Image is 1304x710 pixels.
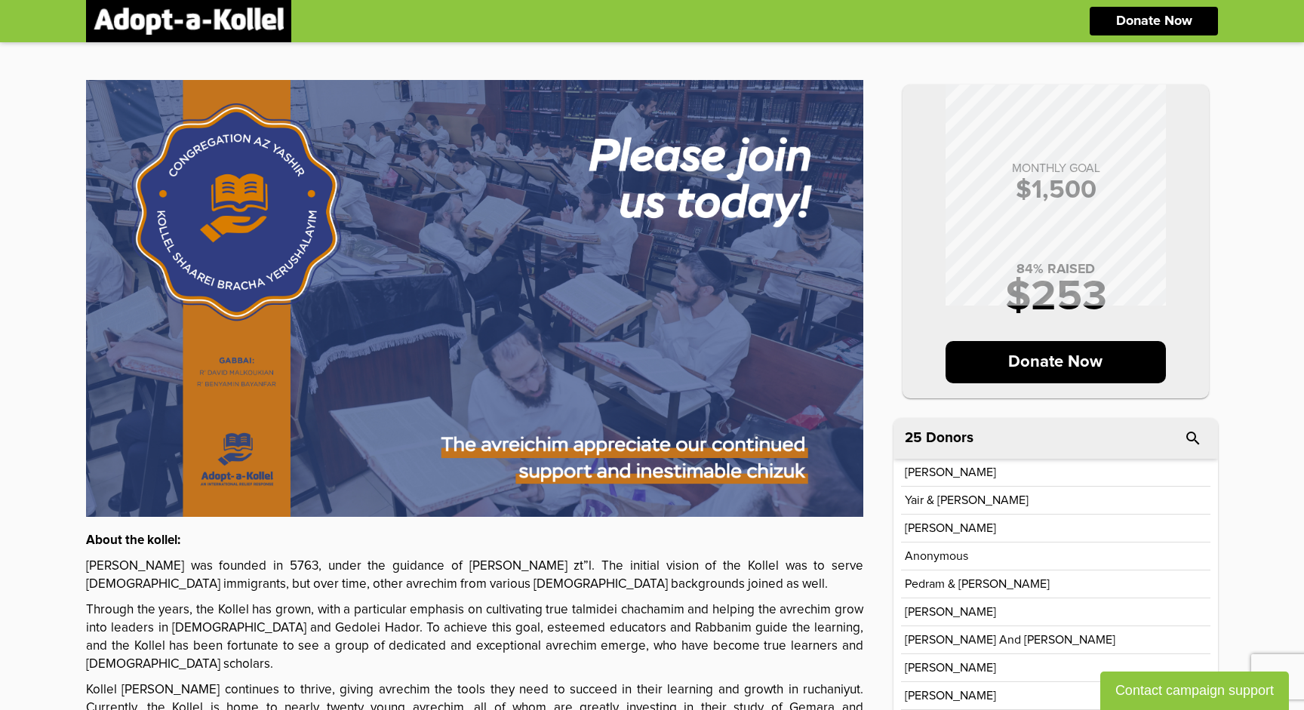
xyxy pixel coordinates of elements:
[1116,14,1192,28] p: Donate Now
[905,690,996,702] p: [PERSON_NAME]
[905,634,1115,646] p: [PERSON_NAME] and [PERSON_NAME]
[1184,429,1202,447] i: search
[918,177,1194,203] p: $
[905,522,996,534] p: [PERSON_NAME]
[86,558,863,594] p: [PERSON_NAME] was founded in 5763, under the guidance of [PERSON_NAME] zt”l. The initial vision o...
[926,431,973,445] p: Donors
[86,601,863,674] p: Through the years, the Kollel has grown, with a particular emphasis on cultivating true talmidei ...
[905,606,996,618] p: [PERSON_NAME]
[905,466,996,478] p: [PERSON_NAME]
[905,550,968,562] p: Anonymous
[905,578,1050,590] p: Pedram & [PERSON_NAME]
[905,431,922,445] span: 25
[946,341,1167,383] p: Donate Now
[94,8,284,35] img: logonobg.png
[905,494,1029,506] p: Yair & [PERSON_NAME]
[86,534,180,547] strong: About the kollel:
[1100,672,1289,710] button: Contact campaign support
[905,662,996,674] p: [PERSON_NAME]
[86,80,863,517] img: PSMTbjOfnQ.OplUSgR3qc.jpg
[918,162,1194,174] p: MONTHLY GOAL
